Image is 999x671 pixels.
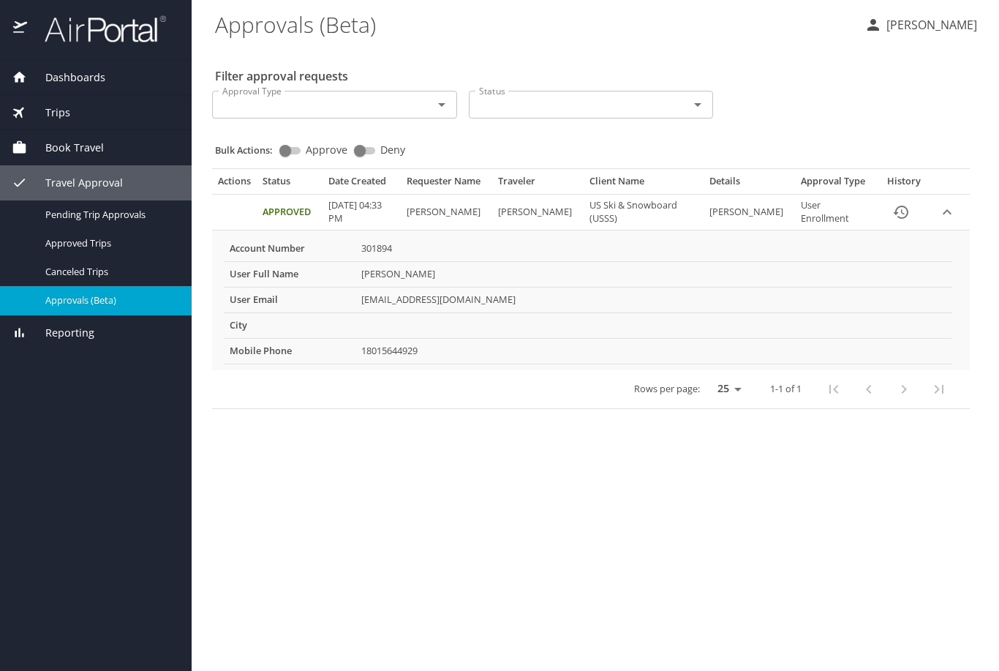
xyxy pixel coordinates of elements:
td: [EMAIL_ADDRESS][DOMAIN_NAME] [355,287,952,312]
th: Details [704,175,795,194]
span: Pending Trip Approvals [45,208,174,222]
span: Book Travel [27,140,104,156]
button: [PERSON_NAME] [859,12,983,38]
p: Rows per page: [634,384,700,394]
p: Bulk Actions: [215,143,284,157]
td: [PERSON_NAME] [401,195,492,230]
th: Actions [212,175,257,194]
button: expand row [936,201,958,223]
span: Reporting [27,325,94,341]
span: Approved Trips [45,236,174,250]
td: 301894 [355,236,952,261]
td: [PERSON_NAME] [704,195,795,230]
p: [PERSON_NAME] [882,16,977,34]
th: User Email [224,287,355,312]
td: User Enrollment [795,195,878,230]
span: Dashboards [27,70,105,86]
button: Open [687,94,708,115]
table: More info for approvals [224,236,952,364]
td: [DATE] 04:33 PM [323,195,401,230]
table: Approval table [212,175,970,408]
p: 1-1 of 1 [770,384,802,394]
th: Approval Type [795,175,878,194]
span: Travel Approval [27,175,123,191]
h1: Approvals (Beta) [215,1,853,47]
td: 18015644929 [355,338,952,364]
td: US Ski & Snowboard (USSS) [584,195,704,230]
th: Account Number [224,236,355,261]
th: Date Created [323,175,401,194]
img: airportal-logo.png [29,15,166,43]
th: Client Name [584,175,704,194]
span: Trips [27,105,70,121]
th: City [224,312,355,338]
select: rows per page [706,378,747,400]
span: Canceled Trips [45,265,174,279]
span: Approvals (Beta) [45,293,174,307]
button: History [883,195,919,230]
td: [PERSON_NAME] [492,195,584,230]
td: [PERSON_NAME] [355,261,952,287]
button: Open [431,94,452,115]
th: User Full Name [224,261,355,287]
img: icon-airportal.png [13,15,29,43]
span: Approve [306,145,347,155]
th: Status [257,175,323,194]
th: Traveler [492,175,584,194]
th: Requester Name [401,175,492,194]
td: Approved [257,195,323,230]
span: Deny [380,145,405,155]
th: Mobile Phone [224,338,355,364]
th: History [878,175,930,194]
h2: Filter approval requests [215,64,348,88]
